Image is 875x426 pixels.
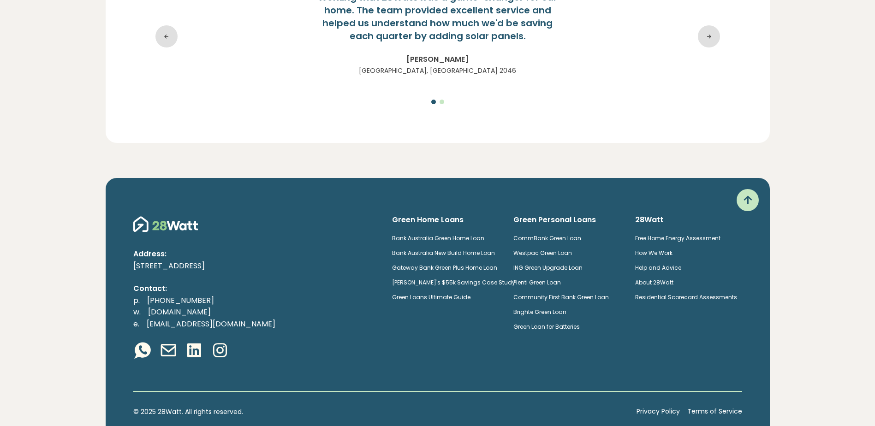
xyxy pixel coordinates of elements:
[513,293,609,301] a: Community First Bank Green Loan
[133,341,152,361] a: Whatsapp
[141,307,218,317] a: [DOMAIN_NAME]
[513,215,620,225] h6: Green Personal Loans
[133,307,141,317] span: w.
[392,264,497,272] a: Gateway Bank Green Plus Home Loan
[133,283,377,295] p: Contact:
[635,249,673,257] a: How We Work
[513,278,561,286] a: Plenti Green Loan
[513,234,581,242] a: CommBank Green Loan
[133,215,198,233] img: 28Watt
[635,264,681,272] a: Help and Advice
[392,278,515,286] a: [PERSON_NAME]'s $55k Savings Case Study
[133,319,139,329] span: e.
[133,248,377,260] p: Address:
[513,308,566,316] a: Brighte Green Loan
[139,319,283,329] a: [EMAIL_ADDRESS][DOMAIN_NAME]
[159,341,178,361] a: Email
[133,295,140,306] span: p.
[513,323,580,331] a: Green Loan for Batteries
[140,295,221,306] a: [PHONE_NUMBER]
[133,260,377,272] p: [STREET_ADDRESS]
[687,407,742,417] a: Terms of Service
[635,278,673,286] a: About 28Watt
[635,215,742,225] h6: 28Watt
[635,234,720,242] a: Free Home Energy Assessment
[253,65,622,76] p: [GEOGRAPHIC_DATA], [GEOGRAPHIC_DATA] 2046
[392,215,499,225] h6: Green Home Loans
[253,53,622,65] p: [PERSON_NAME]
[513,264,583,272] a: ING Green Upgrade Loan
[133,407,629,417] p: © 2025 28Watt. All rights reserved.
[635,293,737,301] a: Residential Scorecard Assessments
[513,249,572,257] a: Westpac Green Loan
[392,249,495,257] a: Bank Australia New Build Home Loan
[637,407,680,417] a: Privacy Policy
[392,293,470,301] a: Green Loans Ultimate Guide
[185,341,203,361] a: Linkedin
[211,341,229,361] a: Instagram
[392,234,484,242] a: Bank Australia Green Home Loan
